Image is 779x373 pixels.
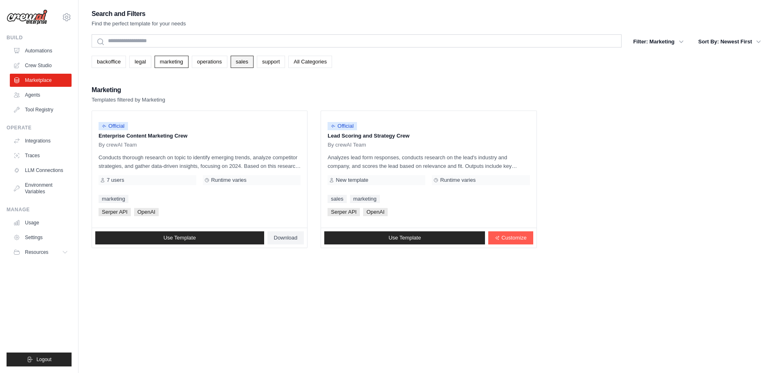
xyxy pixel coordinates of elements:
p: Lead Scoring and Strategy Crew [328,132,530,140]
a: Automations [10,44,72,57]
span: New template [336,177,368,183]
span: Customize [501,235,526,241]
a: sales [328,195,346,203]
div: Operate [7,124,72,131]
a: Traces [10,149,72,162]
a: Use Template [324,231,485,244]
a: Settings [10,231,72,244]
span: Runtime varies [440,177,476,183]
span: Use Template [164,235,196,241]
a: backoffice [92,56,126,68]
span: Logout [36,356,52,363]
h2: Search and Filters [92,8,186,20]
a: All Categories [288,56,332,68]
h2: Marketing [92,84,165,96]
a: Marketplace [10,74,72,87]
span: Serper API [328,208,360,216]
img: Logo [7,9,47,25]
span: 7 users [107,177,124,183]
p: Templates filtered by Marketing [92,96,165,104]
a: Integrations [10,134,72,147]
a: Tool Registry [10,103,72,116]
a: legal [129,56,151,68]
a: support [257,56,285,68]
span: Runtime varies [211,177,247,183]
p: Analyzes lead form responses, conducts research on the lead's industry and company, and scores th... [328,153,530,170]
span: By crewAI Team [328,142,366,148]
span: Resources [25,249,48,255]
a: marketing [99,195,128,203]
button: Sort By: Newest First [694,34,766,49]
button: Filter: Marketing [628,34,688,49]
span: Official [99,122,128,130]
span: Official [328,122,357,130]
p: Enterprise Content Marketing Crew [99,132,301,140]
span: By crewAI Team [99,142,137,148]
div: Manage [7,206,72,213]
span: Use Template [388,235,421,241]
a: operations [192,56,227,68]
span: Download [274,235,298,241]
a: Usage [10,216,72,229]
a: marketing [350,195,380,203]
a: Use Template [95,231,264,244]
div: Build [7,34,72,41]
a: Environment Variables [10,179,72,198]
p: Conducts thorough research on topic to identify emerging trends, analyze competitor strategies, a... [99,153,301,170]
button: Logout [7,353,72,366]
button: Resources [10,246,72,259]
a: Customize [488,231,533,244]
a: LLM Connections [10,164,72,177]
span: OpenAI [134,208,159,216]
p: Find the perfect template for your needs [92,20,186,28]
span: OpenAI [363,208,388,216]
a: Download [267,231,304,244]
a: sales [231,56,254,68]
a: Agents [10,88,72,102]
a: marketing [155,56,189,68]
a: Crew Studio [10,59,72,72]
span: Serper API [99,208,131,216]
